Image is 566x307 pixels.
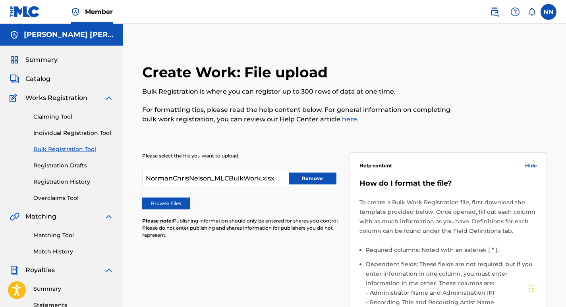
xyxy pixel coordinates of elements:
span: Catalog [25,74,50,84]
a: Overclaims Tool [33,194,114,202]
img: Accounts [10,30,19,40]
p: Publishing information should only be entered for shares you control. Please do not enter publish... [142,217,340,239]
li: Administrator Name and Administration IPI [368,288,537,297]
p: Bulk Registration is where you can register up to 300 rows of data at one time. [142,87,454,96]
li: Required columns: Noted with an asterisk ( * ). [366,245,537,259]
img: expand [104,93,114,103]
span: Please note: [142,218,173,224]
a: CatalogCatalog [10,74,50,84]
img: search [490,7,499,17]
a: Summary [33,285,114,293]
span: Member [85,7,113,16]
a: Match History [33,248,114,256]
img: help [510,7,520,17]
img: Top Rightsholder [71,7,80,17]
div: User Menu [541,4,556,20]
span: Hide [525,162,537,169]
a: Matching Tool [33,231,114,240]
a: Bulk Registration Tool [33,145,114,153]
img: expand [104,212,114,221]
li: Recording Title and Recording Artist Name [368,297,537,307]
p: For formatting tips, please read the help content below. For general information on completing bu... [142,105,454,124]
img: Works Registration [10,93,20,103]
img: Catalog [10,74,19,84]
img: Summary [10,55,19,65]
span: Help content [359,162,392,169]
span: Royalties [25,265,55,275]
h5: How do I format the file? [359,179,537,188]
label: Browse Files [142,198,190,209]
iframe: Chat Widget [526,269,566,307]
span: Summary [25,55,58,65]
span: Works Registration [25,93,87,103]
p: To create a Bulk Work Registration file, first download the template provided below. Once opened,... [359,198,537,236]
a: Claiming Tool [33,113,114,121]
img: Matching [10,212,19,221]
img: MLC Logo [10,6,40,17]
img: Royalties [10,265,19,275]
a: Individual Registration Tool [33,129,114,137]
a: SummarySummary [10,55,58,65]
button: Remove [289,173,336,184]
span: Matching [25,212,56,221]
span: NormanChrisNelson_MLCBulkWork.xlsx [146,174,274,183]
img: expand [104,265,114,275]
a: Registration History [33,178,114,186]
a: Registration Drafts [33,161,114,170]
a: here. [340,115,359,123]
div: Notifications [528,8,536,16]
p: Please select the file you want to upload. [142,152,340,159]
iframe: Resource Center [544,194,566,258]
div: Drag [529,277,533,301]
h2: Create Work: File upload [142,63,332,81]
a: Public Search [487,4,502,20]
h5: Norman Chris Nelson [24,30,114,39]
div: Help [507,4,523,20]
